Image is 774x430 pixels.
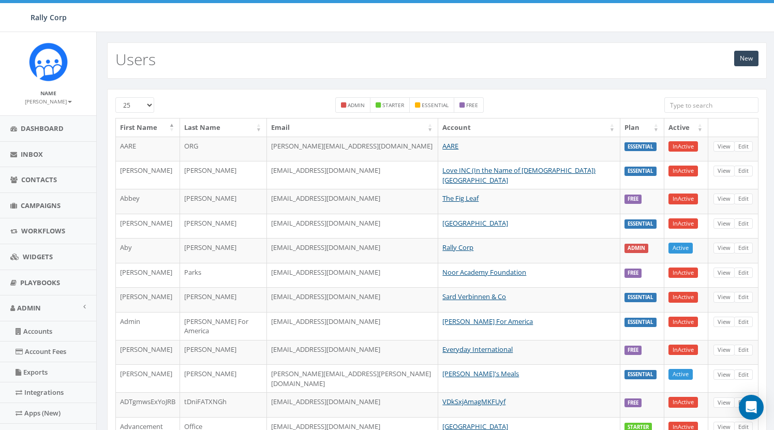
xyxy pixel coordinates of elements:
a: View [713,194,735,204]
a: View [713,345,735,355]
a: Active [668,243,693,254]
a: InActive [668,141,698,152]
a: InActive [668,397,698,408]
small: starter [382,101,404,109]
a: Edit [734,369,753,380]
a: Edit [734,345,753,355]
td: ADTgmwsExYoJRB [116,392,180,417]
img: Icon_1.png [29,42,68,81]
label: ESSENTIAL [624,318,657,327]
label: FREE [624,398,642,408]
input: Type to search [664,97,758,113]
a: Edit [734,268,753,278]
a: Edit [734,194,753,204]
span: Dashboard [21,124,64,133]
a: View [713,397,735,408]
span: Workflows [21,226,65,235]
span: Campaigns [21,201,61,210]
td: [PERSON_NAME] [180,340,267,365]
label: FREE [624,195,642,204]
a: [PERSON_NAME]'s Meals [442,369,519,378]
a: Active [668,369,693,380]
td: [PERSON_NAME] [180,364,267,392]
div: Open Intercom Messenger [739,395,764,420]
td: [PERSON_NAME][EMAIL_ADDRESS][DOMAIN_NAME] [267,137,438,161]
td: [EMAIL_ADDRESS][DOMAIN_NAME] [267,238,438,263]
td: [PERSON_NAME] [180,238,267,263]
th: Account: activate to sort column ascending [438,118,620,137]
a: The Fig Leaf [442,194,479,203]
td: [PERSON_NAME] For America [180,312,267,340]
a: InActive [668,317,698,328]
th: Email: activate to sort column ascending [267,118,438,137]
td: [PERSON_NAME] [116,263,180,288]
a: InActive [668,218,698,229]
td: [PERSON_NAME] [116,161,180,189]
a: New [734,51,758,66]
td: [PERSON_NAME] [180,287,267,312]
a: Edit [734,218,753,229]
a: View [713,369,735,380]
span: Inbox [21,150,43,159]
td: Admin [116,312,180,340]
a: Sard Verbinnen & Co [442,292,506,301]
label: ESSENTIAL [624,219,657,229]
span: Rally Corp [31,12,67,22]
span: Playbooks [20,278,60,287]
a: View [713,292,735,303]
label: ESSENTIAL [624,167,657,176]
td: Aby [116,238,180,263]
a: [PERSON_NAME] [25,96,72,106]
a: Edit [734,166,753,176]
a: InActive [668,166,698,176]
small: Name [40,90,56,97]
label: ESSENTIAL [624,293,657,302]
a: Love INC (In the Name of [DEMOGRAPHIC_DATA]) [GEOGRAPHIC_DATA] [442,166,596,185]
a: View [713,317,735,328]
th: Plan: activate to sort column ascending [620,118,664,137]
a: VDkSxjAmagMKFUyf [442,397,505,406]
td: [PERSON_NAME][EMAIL_ADDRESS][PERSON_NAME][DOMAIN_NAME] [267,364,438,392]
th: Last Name: activate to sort column ascending [180,118,267,137]
td: AARE [116,137,180,161]
td: [PERSON_NAME] [116,364,180,392]
a: View [713,268,735,278]
a: View [713,218,735,229]
a: InActive [668,268,698,278]
td: [EMAIL_ADDRESS][DOMAIN_NAME] [267,189,438,214]
a: View [713,243,735,254]
td: [PERSON_NAME] [180,214,267,239]
span: Admin [17,303,41,313]
a: Edit [734,243,753,254]
th: Active: activate to sort column ascending [664,118,708,137]
label: FREE [624,269,642,278]
span: Contacts [21,175,57,184]
a: [PERSON_NAME] For America [442,317,533,326]
a: Edit [734,317,753,328]
a: Rally Corp [442,243,473,252]
td: [EMAIL_ADDRESS][DOMAIN_NAME] [267,287,438,312]
a: View [713,166,735,176]
label: ESSENTIAL [624,370,657,379]
a: InActive [668,292,698,303]
a: InActive [668,194,698,204]
td: tDniFATXNGh [180,392,267,417]
td: [EMAIL_ADDRESS][DOMAIN_NAME] [267,214,438,239]
a: Edit [734,141,753,152]
td: [PERSON_NAME] [116,214,180,239]
a: Noor Academy Foundation [442,268,526,277]
td: Parks [180,263,267,288]
a: Edit [734,292,753,303]
a: [GEOGRAPHIC_DATA] [442,218,508,228]
td: [EMAIL_ADDRESS][DOMAIN_NAME] [267,161,438,189]
label: ESSENTIAL [624,142,657,152]
a: InActive [668,345,698,355]
a: Everyday International [442,345,513,354]
td: [PERSON_NAME] [180,189,267,214]
a: Edit [734,397,753,408]
h2: Users [115,51,156,68]
td: [EMAIL_ADDRESS][DOMAIN_NAME] [267,263,438,288]
td: [EMAIL_ADDRESS][DOMAIN_NAME] [267,340,438,365]
td: ORG [180,137,267,161]
small: admin [348,101,365,109]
